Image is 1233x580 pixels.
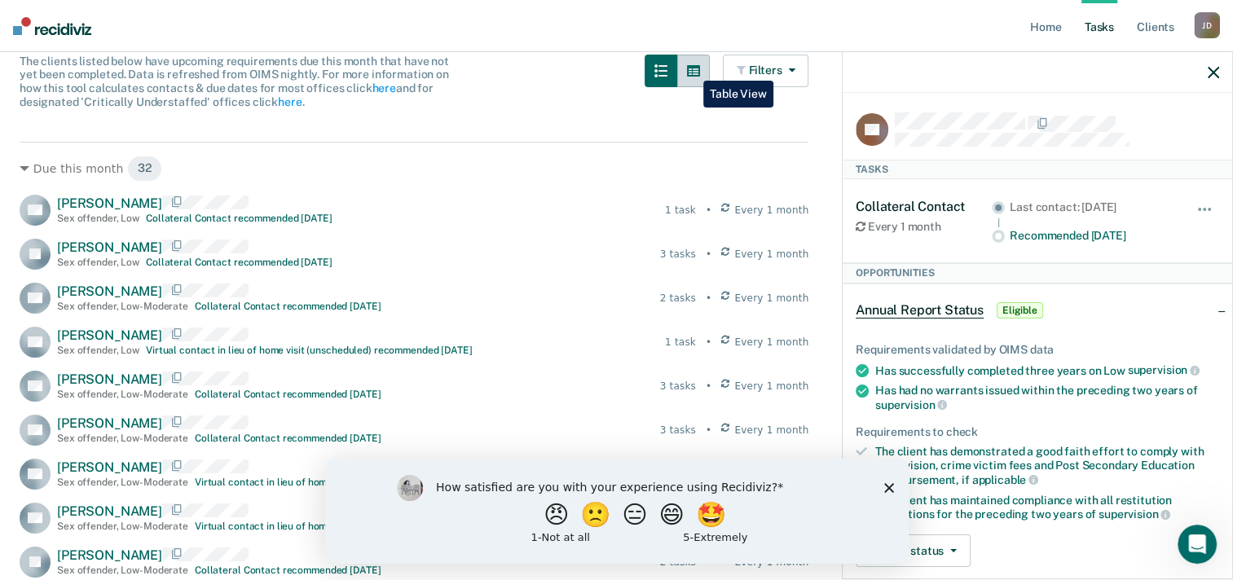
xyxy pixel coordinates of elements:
span: supervision [1099,507,1170,521]
div: Virtual contact in lieu of home visit (unscheduled) recommended [DATE] [195,477,522,488]
span: Annual Report Status [856,302,984,319]
span: Every 1 month [734,247,808,261]
span: 32 [127,156,162,182]
div: Sex offender , Low [57,257,139,268]
div: Last contact: [DATE] [1010,200,1174,214]
span: Every 1 month [734,423,808,437]
span: supervision [1128,363,1200,376]
div: The client has demonstrated a good faith effort to comply with supervision, crime victim fees and... [875,445,1219,486]
div: • [706,203,711,217]
span: Every 1 month [734,203,808,217]
button: Filters [723,55,809,87]
div: Sex offender , Low-Moderate [57,477,188,488]
div: Virtual contact in lieu of home visit (unscheduled) recommended [DATE] [146,345,473,356]
div: Collateral Contact recommended [DATE] [195,565,381,576]
span: Every 1 month [734,291,808,305]
div: • [706,247,711,261]
div: Collateral Contact recommended [DATE] [195,389,381,400]
iframe: Survey by Kim from Recidiviz [325,459,909,564]
div: • [706,379,711,393]
div: Collateral Contact [856,199,992,214]
div: Virtual contact in lieu of home visit (unscheduled) recommended [DATE] [195,521,522,532]
div: Sex offender , Low-Moderate [57,301,188,312]
div: Collateral Contact recommended [DATE] [195,433,381,444]
span: [PERSON_NAME] [57,547,162,563]
img: Recidiviz [13,17,91,35]
span: applicable [972,473,1038,486]
span: [PERSON_NAME] [57,503,162,519]
div: Collateral Contact recommended [DATE] [195,301,381,312]
div: Opportunities [843,263,1232,283]
div: Every 1 month [856,220,992,234]
div: Has successfully completed three years on Low [875,363,1219,378]
span: [PERSON_NAME] [57,283,162,299]
div: Sex offender , Low [57,213,139,224]
div: Collateral Contact recommended [DATE] [146,213,332,224]
div: Requirements validated by OIMS data [856,343,1219,357]
div: Sex offender , Low-Moderate [57,565,188,576]
div: The client has maintained compliance with all restitution obligations for the preceding two years of [875,494,1219,521]
div: Has had no warrants issued within the preceding two years of [875,384,1219,411]
div: • [706,423,711,437]
div: 3 tasks [660,379,696,393]
span: Every 1 month [734,379,808,393]
button: Update status [856,534,971,567]
span: [PERSON_NAME] [57,459,162,475]
a: here [278,95,302,108]
span: [PERSON_NAME] [57,371,162,387]
div: Collateral Contact recommended [DATE] [146,257,332,268]
span: [PERSON_NAME] [57,327,162,343]
div: Sex offender , Low-Moderate [57,433,188,444]
span: [PERSON_NAME] [57,196,162,211]
a: here [372,81,395,94]
div: Tasks [843,160,1232,179]
div: Sex offender , Low [57,345,139,356]
span: Eligible [997,302,1043,319]
div: J D [1194,12,1220,38]
span: The clients listed below have upcoming requirements due this month that have not yet been complet... [20,55,449,108]
div: 3 tasks [660,423,696,437]
div: • [706,335,711,349]
div: • [706,291,711,305]
span: Every 1 month [734,335,808,349]
div: Recommended [DATE] [1010,229,1174,243]
span: [PERSON_NAME] [57,415,162,431]
div: Requirements to check [856,425,1219,439]
div: Due this month [20,156,808,182]
div: Annual Report StatusEligible [843,284,1232,336]
div: Sex offender , Low-Moderate [57,521,188,532]
span: [PERSON_NAME] [57,239,162,255]
div: 3 tasks [660,247,696,261]
span: supervision [875,398,947,411]
div: Sex offender , Low-Moderate [57,389,188,400]
div: 1 task [665,335,696,349]
div: 1 task [665,203,696,217]
iframe: Intercom live chat [1178,525,1217,564]
div: 2 tasks [660,291,696,305]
